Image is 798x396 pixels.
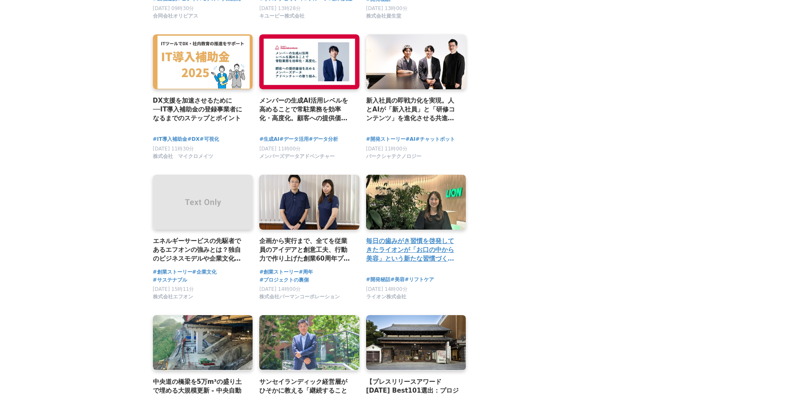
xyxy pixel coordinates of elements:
a: #データ分析 [309,135,338,143]
a: パークシャテクノロジー [366,155,421,161]
span: 合同会社オリビアス [153,13,198,20]
a: #DX [187,135,199,143]
span: キユーピー株式会社 [259,13,305,20]
a: #企業文化 [192,268,217,276]
a: #データ活用 [279,135,309,143]
span: [DATE] 11時00分 [366,146,408,152]
a: 合同会社オリビアス [153,15,198,21]
a: #開発ストーリー [366,135,405,143]
a: DX支援を加速させるために──IT導入補助金の登録事業者になるまでのステップとポイント [153,96,246,123]
a: キユーピー株式会社 [259,15,305,21]
span: [DATE] 13時28分 [259,5,301,11]
a: #プロジェクトの裏側 [259,276,309,284]
span: 株式会社 マイクロメイツ [153,153,213,160]
a: 毎日の歯みがき習慣を啓発してきたライオンが「お口の中から美容」という新たな習慣づくりに挑戦！リベンジに燃える企画者の思いとは [366,236,460,264]
a: メンバーズデータアドベンチャー [259,155,335,161]
a: #創業ストーリー [153,268,192,276]
a: 企画から実行まで、全てを従業員のアイデアと創意工夫、行動力で作り上げた創業60周年プロジェクト [259,236,353,264]
span: 株式会社資生堂 [366,13,401,20]
a: メンバーの生成AI活用レベルを高めることで常駐業務を効率化・高度化。顧客への提供価値を高めるメンバーズデータアドベンチャーの取り組み。 [259,96,353,123]
a: #生成AI [259,135,279,143]
a: 株式会社パーマンコーポレーション [259,296,340,302]
span: [DATE] 11時30分 [153,146,194,152]
span: メンバーズデータアドベンチャー [259,153,335,160]
a: 株式会社エフオン [153,296,193,302]
a: #リフトケア [405,276,434,284]
a: #創業ストーリー [259,268,299,276]
a: #IT導入補助金 [153,135,188,143]
a: #チャットボット [416,135,455,143]
span: 株式会社パーマンコーポレーション [259,293,340,300]
a: 株式会社資生堂 [366,15,401,21]
a: 新入社員の即戦力化を実現。人とAIが「新入社員」と「研修コンテンツ」を進化させる共進化型育成 [366,96,460,123]
span: [DATE] 11時00分 [259,146,301,152]
a: #AI [405,135,416,143]
span: [DATE] 15時11分 [153,286,194,292]
span: ライオン株式会社 [366,293,406,300]
a: エネルギーサービスの先駆者であるエフオンの強みとは？独自のビジネスモデルや企業文化に迫る [153,236,246,264]
a: #サステナブル [153,276,187,284]
span: [DATE] 13時00分 [366,5,408,11]
a: #可視化 [200,135,219,143]
a: 株式会社 マイクロメイツ [153,155,213,161]
a: #開発秘話 [366,276,390,284]
span: 株式会社エフオン [153,293,193,300]
a: ライオン株式会社 [366,296,406,302]
span: [DATE] 14時00分 [366,286,408,292]
span: [DATE] 14時00分 [259,286,301,292]
span: パークシャテクノロジー [366,153,421,160]
span: [DATE] 09時30分 [153,5,194,11]
a: #美容 [390,276,405,284]
a: #周年 [299,268,313,276]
